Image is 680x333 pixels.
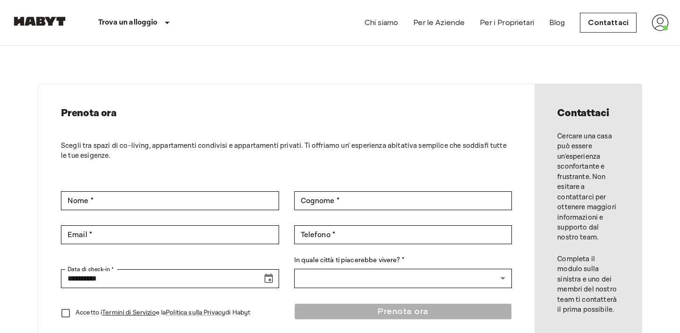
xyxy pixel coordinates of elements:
a: Chi siamo [365,17,398,28]
a: Blog [549,17,565,28]
a: Per le Aziende [413,17,465,28]
button: Choose date, selected date is Sep 20, 2025 [259,269,278,288]
p: Scegli tra spazi di co-living, appartamenti condivisi e appartamenti privati. Ti offriamo un' esp... [61,141,512,161]
a: Termini di Servizio [102,308,156,317]
a: Politica sulla Privacy [166,308,225,317]
p: Trova un alloggio [98,17,158,28]
img: avatar [652,14,669,31]
img: Habyt [11,17,68,26]
label: In quale città ti piacerebbe vivere? * [294,256,512,265]
a: Per i Proprietari [480,17,534,28]
p: Completa il modulo sulla sinistra e uno dei membri del nostro team ti contatterà il prima possibile. [557,254,619,315]
p: Cercare una casa può essere un'esperienza sconfortante e frustrante. Non esitare a contattarci pe... [557,131,619,243]
p: Accetto i e la di Habyt [76,308,250,318]
h2: Contattaci [557,107,619,120]
label: Data di check-in [68,265,114,273]
a: Contattaci [580,13,637,33]
h2: Prenota ora [61,107,512,120]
